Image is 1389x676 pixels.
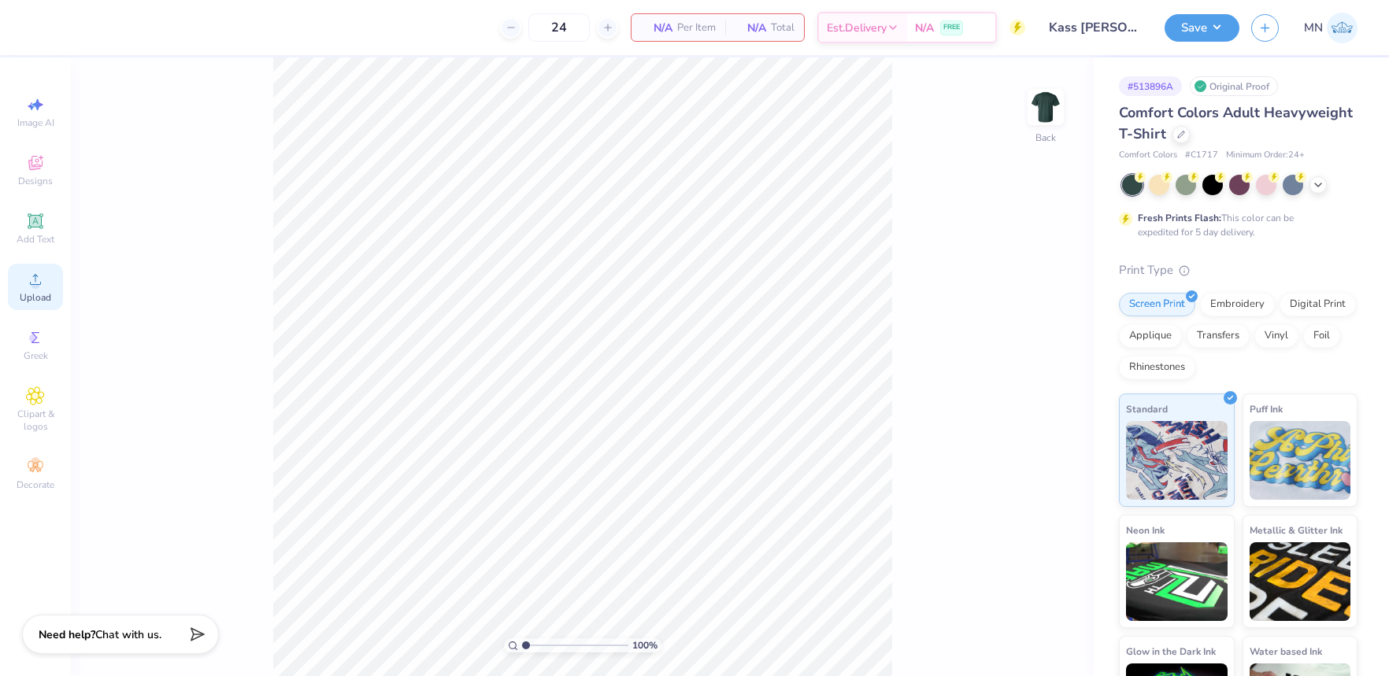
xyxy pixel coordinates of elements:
div: Original Proof [1190,76,1278,96]
strong: Fresh Prints Flash: [1138,212,1221,224]
div: # 513896A [1119,76,1182,96]
span: Est. Delivery [827,20,887,36]
img: Neon Ink [1126,542,1228,621]
span: Puff Ink [1250,401,1283,417]
div: Embroidery [1200,293,1275,316]
span: Minimum Order: 24 + [1226,149,1305,162]
span: Add Text [17,233,54,246]
span: N/A [735,20,766,36]
span: FREE [943,22,960,33]
img: Puff Ink [1250,421,1351,500]
span: Metallic & Glitter Ink [1250,522,1343,538]
span: Comfort Colors Adult Heavyweight T-Shirt [1119,103,1353,143]
span: Designs [18,175,53,187]
div: Back [1035,131,1056,145]
span: Decorate [17,478,54,491]
img: Mark Navarro [1327,13,1358,43]
img: Back [1030,91,1061,123]
span: Glow in the Dark Ink [1126,643,1216,659]
div: Print Type [1119,261,1358,279]
div: Transfers [1187,324,1250,348]
span: # C1717 [1185,149,1218,162]
span: 100 % [632,638,657,652]
div: Applique [1119,324,1182,348]
span: Total [771,20,795,36]
span: N/A [641,20,672,36]
span: Chat with us. [95,627,161,642]
input: – – [528,13,590,42]
span: MN [1304,19,1323,37]
input: Untitled Design [1037,12,1153,43]
div: Vinyl [1254,324,1298,348]
img: Metallic & Glitter Ink [1250,542,1351,621]
strong: Need help? [39,627,95,642]
span: N/A [915,20,934,36]
div: Screen Print [1119,293,1195,316]
span: Clipart & logos [8,408,63,433]
span: Greek [24,349,48,362]
span: Upload [20,291,51,304]
div: Rhinestones [1119,356,1195,379]
div: Digital Print [1280,293,1356,316]
button: Save [1165,14,1239,42]
div: This color can be expedited for 5 day delivery. [1138,211,1332,239]
img: Standard [1126,421,1228,500]
span: Standard [1126,401,1168,417]
span: Image AI [17,116,54,129]
span: Water based Ink [1250,643,1322,659]
div: Foil [1303,324,1340,348]
span: Comfort Colors [1119,149,1177,162]
span: Neon Ink [1126,522,1165,538]
a: MN [1304,13,1358,43]
span: Per Item [677,20,716,36]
